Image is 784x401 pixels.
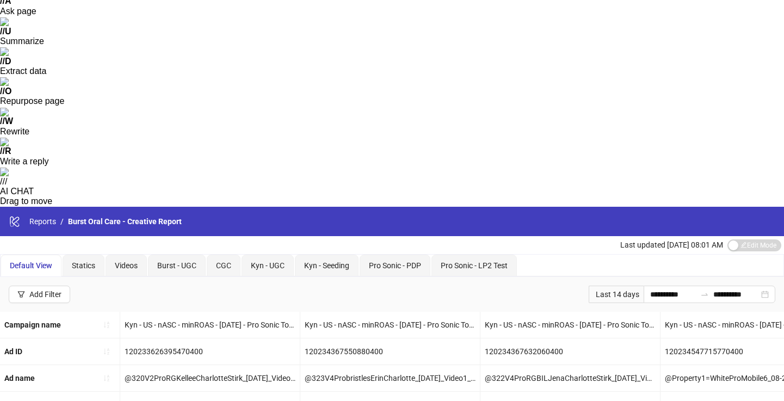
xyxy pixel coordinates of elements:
[620,240,723,249] span: Last updated [DATE] 08:01 AM
[27,215,58,227] a: Reports
[304,261,349,270] span: Kyn - Seeding
[60,215,64,227] li: /
[589,286,644,303] div: Last 14 days
[480,312,660,338] div: Kyn - US - nASC - minROAS - [DATE] - Pro Sonic Toothbrush - LP2
[115,261,138,270] span: Videos
[251,261,285,270] span: Kyn - UGC
[157,261,196,270] span: Burst - UGC
[103,321,110,329] span: sort-ascending
[120,338,300,365] div: 120233626395470400
[700,290,709,299] span: to
[480,338,660,365] div: 120234367632060400
[369,261,421,270] span: Pro Sonic - PDP
[68,217,182,226] span: Burst Oral Care - Creative Report
[72,261,95,270] span: Statics
[300,365,480,391] div: @323V4ProbristlesErinCharlotte_[DATE]_Video1_Brand_Testimonial_ProSonicToothBrush_BurstOralCare__...
[300,312,480,338] div: Kyn - US - nASC - minROAS - [DATE] - Pro Sonic Toothbrush - PDP
[480,365,660,391] div: @322V4ProRGBILJenaCharlotteStirk_[DATE]_Video1_Brand_Testimonial_ProSonicToothBrush_BurstOralCare...
[216,261,231,270] span: CGC
[10,261,52,270] span: Default View
[441,261,508,270] span: Pro Sonic - LP2 Test
[120,365,300,391] div: @320V2ProRGKelleeCharlotteStirk_[DATE]_Video1_Brand_Testimonial_ProSonicToothBrush_BurstOralCare_...
[103,348,110,355] span: sort-ascending
[4,374,35,383] b: Ad name
[300,338,480,365] div: 120234367550880400
[4,347,22,356] b: Ad ID
[700,290,709,299] span: swap-right
[4,320,61,329] b: Campaign name
[17,291,25,298] span: filter
[120,312,300,338] div: Kyn - US - nASC - minROAS - [DATE] - Pro Sonic Toothbrush
[103,374,110,382] span: sort-ascending
[29,290,61,299] div: Add Filter
[9,286,70,303] button: Add Filter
